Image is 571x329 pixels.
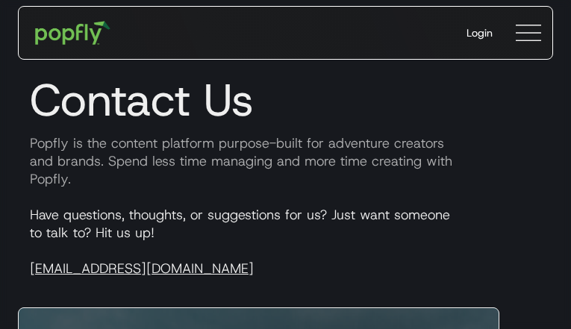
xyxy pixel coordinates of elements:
[18,134,553,188] p: Popfly is the content platform purpose-built for adventure creators and brands. Spend less time m...
[30,260,254,278] a: [EMAIL_ADDRESS][DOMAIN_NAME]
[18,73,553,127] h1: Contact Us
[25,10,121,55] a: home
[455,13,505,52] a: Login
[18,206,553,278] p: Have questions, thoughts, or suggestions for us? Just want someone to talk to? Hit us up!
[467,25,493,40] div: Login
